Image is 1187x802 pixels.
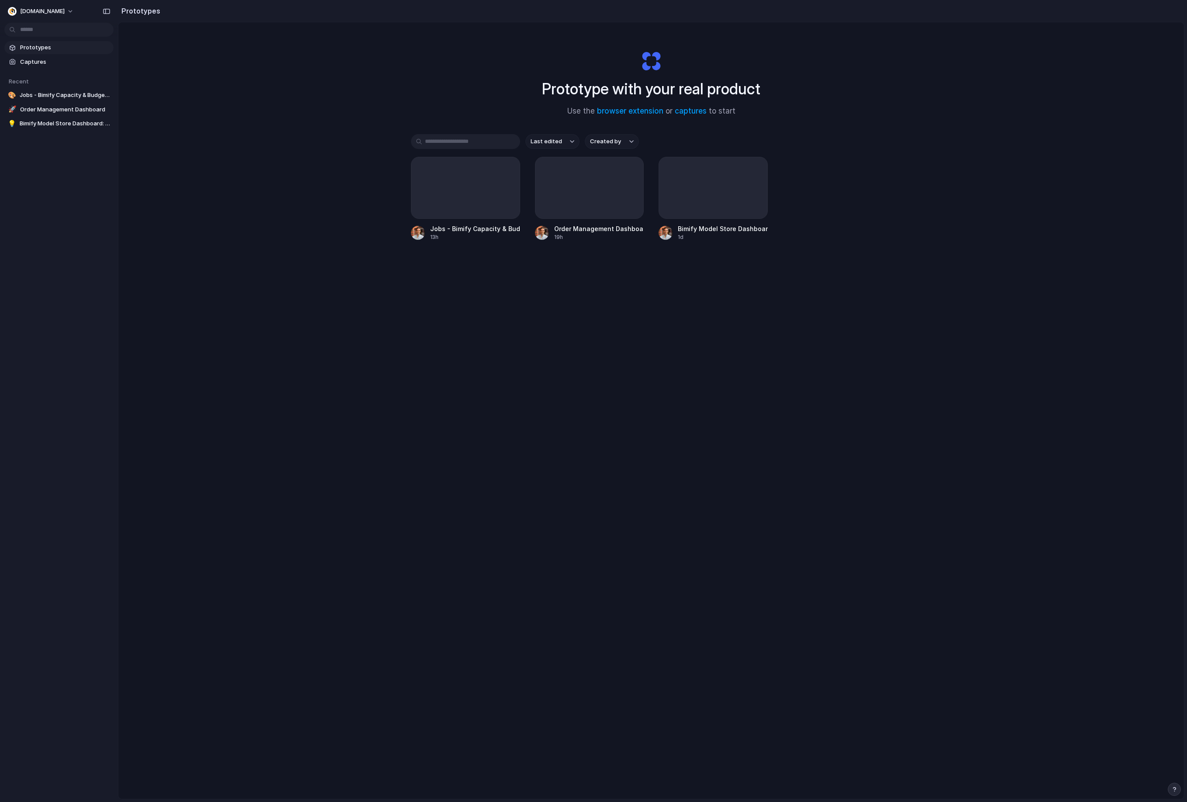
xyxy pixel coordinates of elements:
a: Jobs - Bimify Capacity & Budget Stats13h [411,157,520,241]
a: Order Management Dashboard19h [535,157,644,241]
span: Created by [590,137,621,146]
a: Bimify Model Store Dashboard: Transparent Overlay Layout1d [659,157,768,241]
span: Last edited [531,137,562,146]
a: browser extension [597,107,663,115]
a: captures [675,107,707,115]
button: [DOMAIN_NAME] [4,4,78,18]
span: Use the or to start [567,106,735,117]
h2: Prototypes [118,6,160,16]
div: 19h [554,233,644,241]
div: Order Management Dashboard [554,224,644,233]
span: [DOMAIN_NAME] [20,7,65,16]
button: Created by [585,134,639,149]
div: Jobs - Bimify Capacity & Budget Stats [430,224,520,233]
div: 13h [430,233,520,241]
button: Last edited [525,134,580,149]
div: 1d [678,233,768,241]
h1: Prototype with your real product [542,77,760,100]
div: Bimify Model Store Dashboard: Transparent Overlay Layout [678,224,768,233]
